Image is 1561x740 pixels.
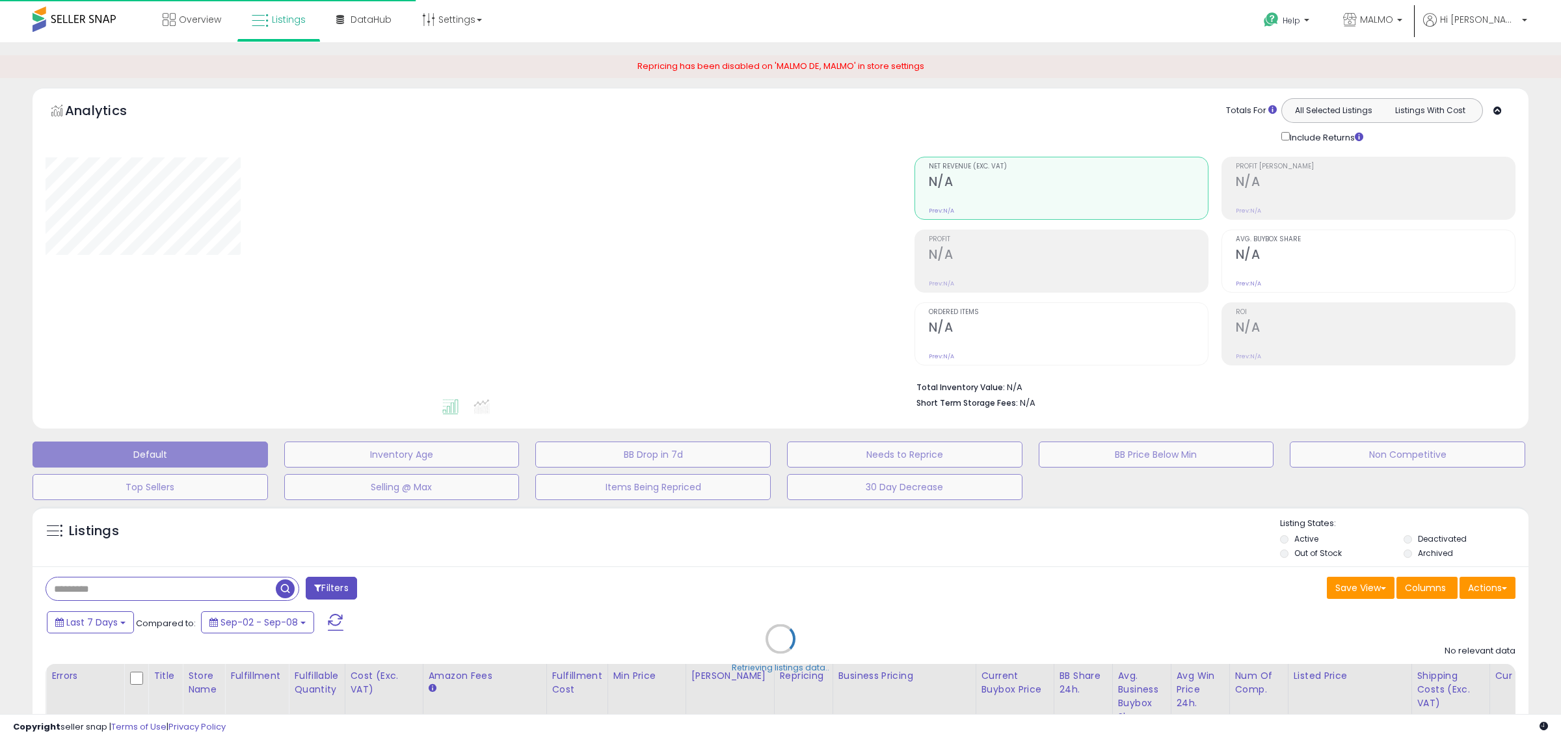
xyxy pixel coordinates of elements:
[1236,163,1515,170] span: Profit [PERSON_NAME]
[1039,442,1274,468] button: BB Price Below Min
[1381,102,1478,119] button: Listings With Cost
[787,442,1022,468] button: Needs to Reprice
[1263,12,1279,28] i: Get Help
[929,320,1208,337] h2: N/A
[272,13,306,26] span: Listings
[1253,2,1322,42] a: Help
[929,247,1208,265] h2: N/A
[1423,13,1527,42] a: Hi [PERSON_NAME]
[916,382,1005,393] b: Total Inventory Value:
[179,13,221,26] span: Overview
[33,442,268,468] button: Default
[65,101,152,123] h5: Analytics
[929,163,1208,170] span: Net Revenue (Exc. VAT)
[929,207,954,215] small: Prev: N/A
[929,174,1208,192] h2: N/A
[1272,129,1379,144] div: Include Returns
[637,60,924,72] span: Repricing has been disabled on 'MALMO DE, MALMO' in store settings
[1360,13,1393,26] span: MALMO
[284,474,520,500] button: Selling @ Max
[929,236,1208,243] span: Profit
[787,474,1022,500] button: 30 Day Decrease
[1440,13,1518,26] span: Hi [PERSON_NAME]
[13,721,226,733] div: seller snap | |
[732,661,829,673] div: Retrieving listings data..
[929,309,1208,316] span: Ordered Items
[1236,247,1515,265] h2: N/A
[1020,397,1035,409] span: N/A
[13,720,60,733] strong: Copyright
[916,378,1506,394] li: N/A
[929,280,954,287] small: Prev: N/A
[1226,105,1277,117] div: Totals For
[535,474,771,500] button: Items Being Repriced
[1236,320,1515,337] h2: N/A
[1236,236,1515,243] span: Avg. Buybox Share
[351,13,392,26] span: DataHub
[1236,280,1261,287] small: Prev: N/A
[929,352,954,360] small: Prev: N/A
[1283,15,1300,26] span: Help
[1236,207,1261,215] small: Prev: N/A
[33,474,268,500] button: Top Sellers
[1285,102,1382,119] button: All Selected Listings
[916,397,1018,408] b: Short Term Storage Fees:
[1236,309,1515,316] span: ROI
[1236,352,1261,360] small: Prev: N/A
[535,442,771,468] button: BB Drop in 7d
[1236,174,1515,192] h2: N/A
[1290,442,1525,468] button: Non Competitive
[284,442,520,468] button: Inventory Age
